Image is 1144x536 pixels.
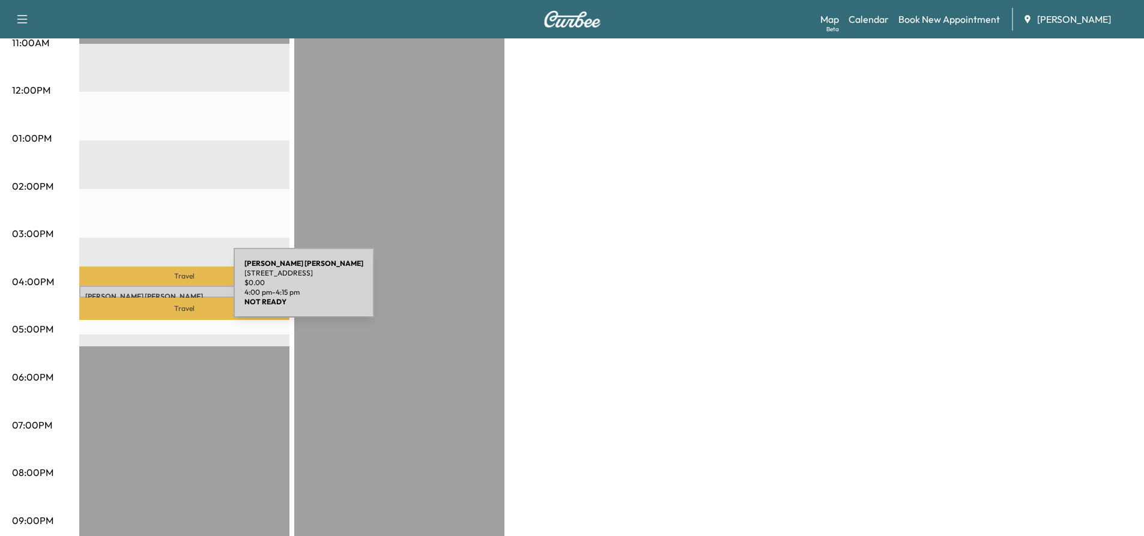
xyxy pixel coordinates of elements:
p: 02:00PM [12,179,53,193]
p: 01:00PM [12,131,52,145]
p: 03:00PM [12,226,53,241]
p: 12:00PM [12,83,50,97]
p: [PERSON_NAME] [PERSON_NAME] [85,292,283,301]
p: 07:00PM [12,418,52,432]
p: $ 0.00 [244,278,363,288]
p: Travel [79,266,289,286]
a: Book New Appointment [898,12,1000,26]
span: [PERSON_NAME] [1037,12,1111,26]
p: 06:00PM [12,370,53,384]
p: Travel [79,298,289,319]
img: Curbee Logo [543,11,601,28]
b: [PERSON_NAME] [PERSON_NAME] [244,259,363,268]
p: 05:00PM [12,322,53,336]
a: Calendar [849,12,889,26]
p: 08:00PM [12,465,53,480]
p: 04:00PM [12,274,54,289]
a: MapBeta [820,12,839,26]
div: Beta [826,25,839,34]
p: [STREET_ADDRESS] [244,268,363,278]
p: 09:00PM [12,513,53,528]
p: 11:00AM [12,35,49,50]
b: NOT READY [244,297,286,306]
p: 4:00 pm - 4:15 pm [244,288,363,297]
